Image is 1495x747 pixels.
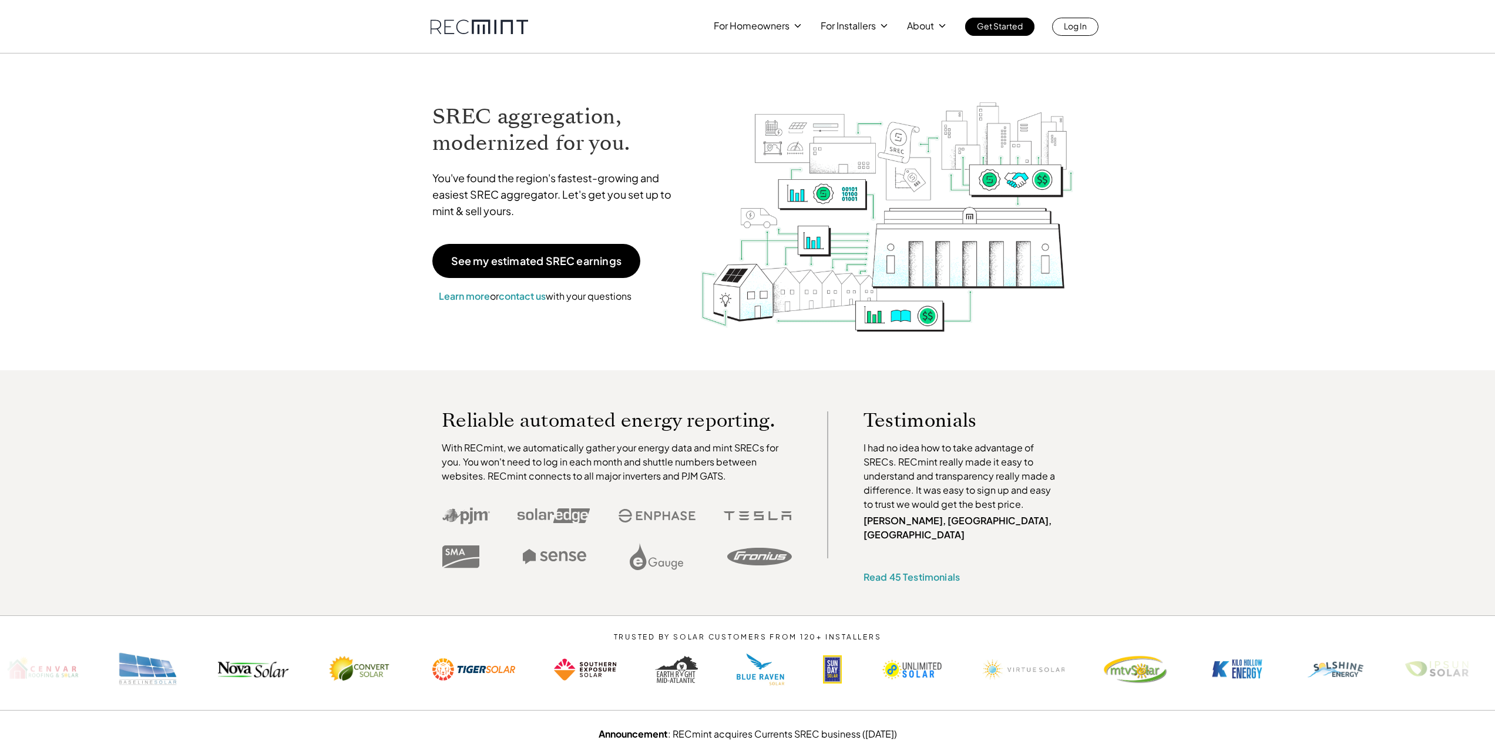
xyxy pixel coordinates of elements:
[599,728,897,740] a: Announcement: RECmint acquires Currents SREC business ([DATE])
[907,18,934,34] p: About
[1064,18,1087,34] p: Log In
[442,411,792,429] p: Reliable automated energy reporting.
[432,289,638,304] p: or with your questions
[442,441,792,483] p: With RECmint, we automatically gather your energy data and mint SRECs for you. You won't need to ...
[451,256,621,266] p: See my estimated SREC earnings
[965,18,1034,36] a: Get Started
[714,18,790,34] p: For Homeowners
[864,571,960,583] a: Read 45 Testimonials
[578,633,917,641] p: TRUSTED BY SOLAR CUSTOMERS FROM 120+ INSTALLERS
[439,290,490,302] a: Learn more
[864,441,1061,511] p: I had no idea how to take advantage of SRECs. RECmint really made it easy to understand and trans...
[864,411,1039,429] p: Testimonials
[1052,18,1098,36] a: Log In
[432,170,683,219] p: You've found the region's fastest-growing and easiest SREC aggregator. Let's get you set up to mi...
[700,71,1074,335] img: RECmint value cycle
[977,18,1023,34] p: Get Started
[499,290,546,302] a: contact us
[821,18,876,34] p: For Installers
[432,244,640,278] a: See my estimated SREC earnings
[599,728,668,740] strong: Announcement
[864,514,1061,542] p: [PERSON_NAME], [GEOGRAPHIC_DATA], [GEOGRAPHIC_DATA]
[432,103,683,156] h1: SREC aggregation, modernized for you.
